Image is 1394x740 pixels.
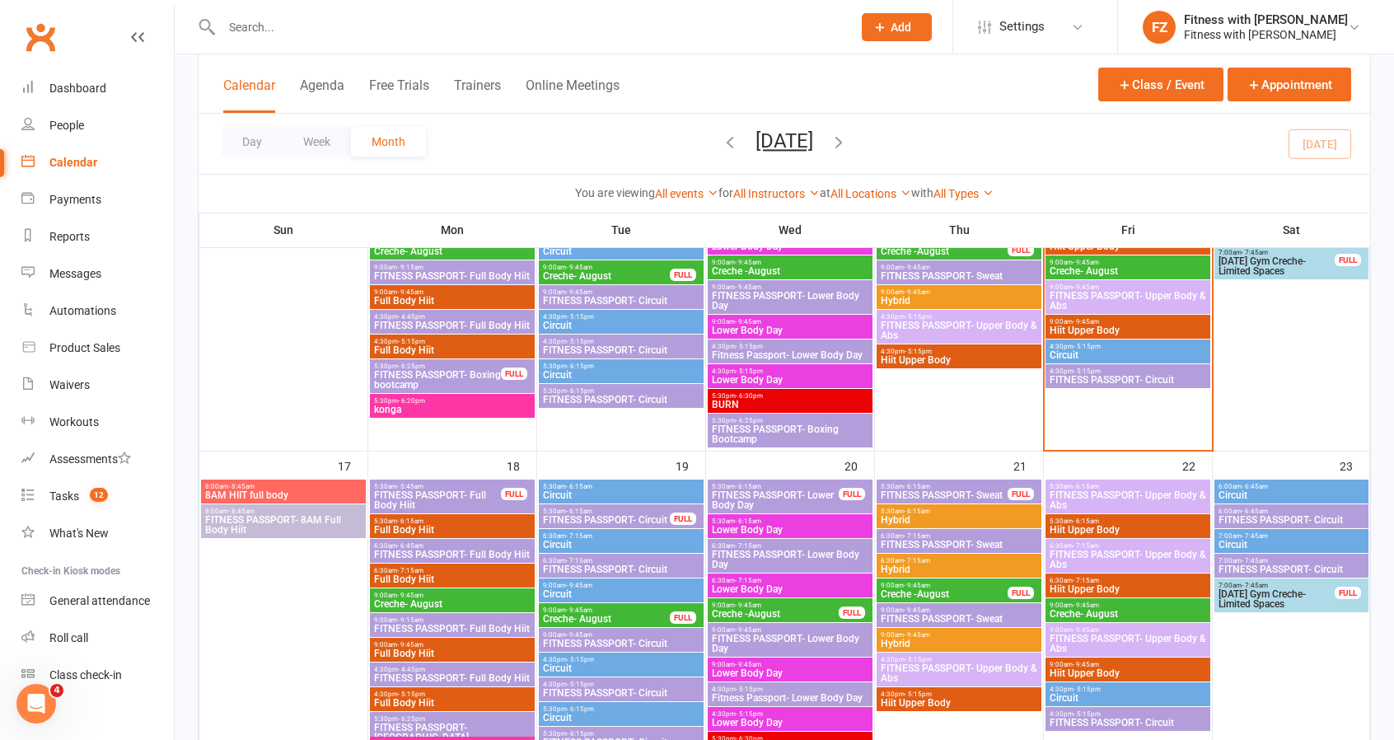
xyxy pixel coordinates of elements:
[1242,508,1268,515] span: - 6:45am
[711,626,869,634] span: 9:00am
[676,452,705,479] div: 19
[844,452,874,479] div: 20
[711,550,869,569] span: FITNESS PASSPORT- Lower Body Day
[904,557,930,564] span: - 7:15am
[397,288,423,296] span: - 9:45am
[369,77,429,113] button: Free Trials
[300,77,344,113] button: Agenda
[1073,626,1099,634] span: - 9:45am
[338,452,367,479] div: 17
[736,343,763,350] span: - 5:15pm
[711,375,869,385] span: Lower Body Day
[875,213,1044,247] th: Thu
[880,348,1038,355] span: 4:30pm
[1218,508,1365,515] span: 6:00am
[20,16,61,58] a: Clubworx
[880,321,1038,340] span: FITNESS PASSPORT- Upper Body & Abs
[904,288,930,296] span: - 9:45am
[1049,609,1207,619] span: Creche- August
[905,313,932,321] span: - 5:15pm
[373,296,531,306] span: Full Body Hiit
[199,213,368,247] th: Sun
[542,508,671,515] span: 5:30am
[566,483,592,490] span: - 6:15am
[21,515,174,552] a: What's New
[711,518,869,525] span: 5:30am
[373,397,531,405] span: 5:30pm
[373,550,531,560] span: FITNESS PASSPORT- Full Body Hiit
[373,518,531,525] span: 5:30am
[454,77,501,113] button: Trainers
[880,564,1038,574] span: Hybrid
[49,489,79,503] div: Tasks
[670,269,696,281] div: FULL
[1218,490,1365,500] span: Circuit
[542,614,671,624] span: Creche- August
[21,441,174,478] a: Assessments
[655,187,718,200] a: All events
[537,213,706,247] th: Tue
[1335,254,1361,266] div: FULL
[501,368,527,380] div: FULL
[21,657,174,694] a: Class kiosk mode
[373,313,531,321] span: 4:30pm
[16,684,56,724] iframe: Intercom live chat
[397,518,423,525] span: - 6:15am
[1049,626,1207,634] span: 9:00am
[373,288,531,296] span: 9:00am
[542,321,700,330] span: Circuit
[542,557,700,564] span: 6:30am
[1049,259,1207,266] span: 9:00am
[880,557,1038,564] span: 6:30am
[1340,452,1369,479] div: 23
[542,313,700,321] span: 4:30pm
[735,577,761,584] span: - 7:15am
[1242,582,1268,589] span: - 7:45am
[711,525,869,535] span: Lower Body Day
[1073,518,1099,525] span: - 6:15am
[706,213,875,247] th: Wed
[1008,244,1034,256] div: FULL
[904,264,930,271] span: - 9:45am
[1049,368,1207,375] span: 4:30pm
[21,144,174,181] a: Calendar
[566,508,592,515] span: - 6:15am
[670,513,696,525] div: FULL
[21,255,174,293] a: Messages
[542,582,700,589] span: 9:00am
[373,345,531,355] span: Full Body Hiit
[880,483,1008,490] span: 5:30am
[711,350,869,360] span: Fitness Passport- Lower Body Day
[49,341,120,354] div: Product Sales
[542,246,700,256] span: Circuit
[880,508,1038,515] span: 5:30am
[567,313,594,321] span: - 5:15pm
[1073,483,1099,490] span: - 6:15am
[711,259,869,266] span: 9:00am
[373,616,531,624] span: 9:00am
[1218,483,1365,490] span: 6:00am
[862,13,932,41] button: Add
[1218,532,1365,540] span: 7:00am
[501,488,527,500] div: FULL
[1335,587,1361,599] div: FULL
[904,607,930,614] span: - 9:45am
[526,77,620,113] button: Online Meetings
[398,313,425,321] span: - 4:45pm
[711,609,840,619] span: Creche -August
[1074,343,1101,350] span: - 5:15pm
[90,488,108,502] span: 12
[373,483,502,490] span: 5:30am
[1008,488,1034,500] div: FULL
[49,631,88,644] div: Roll call
[735,602,761,609] span: - 9:45am
[49,668,122,681] div: Class check-in
[1049,266,1207,276] span: Creche- August
[373,338,531,345] span: 4:30pm
[1073,318,1099,326] span: - 9:45am
[711,542,869,550] span: 6:30am
[711,318,869,326] span: 9:00am
[373,271,531,281] span: FITNESS PASSPORT- Full Body Hiit
[397,542,423,550] span: - 6:45am
[373,370,502,390] span: FITNESS PASSPORT- Boxing bootcamp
